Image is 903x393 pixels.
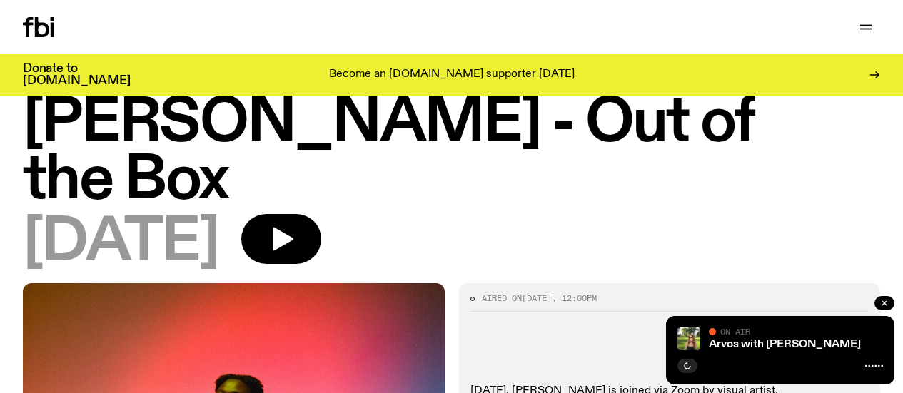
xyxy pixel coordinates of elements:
img: Lizzie Bowles is sitting in a bright green field of grass, with dark sunglasses and a black top. ... [677,327,700,350]
span: On Air [720,327,750,336]
span: [DATE] [23,214,218,272]
h1: [PERSON_NAME] - Out of the Box [23,94,880,210]
span: Aired on [482,292,522,304]
span: , 12:00pm [552,292,597,304]
a: Arvos with [PERSON_NAME] [709,339,861,350]
span: [DATE] [522,292,552,304]
h3: Donate to [DOMAIN_NAME] [23,63,131,87]
p: Become an [DOMAIN_NAME] supporter [DATE] [329,68,575,81]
